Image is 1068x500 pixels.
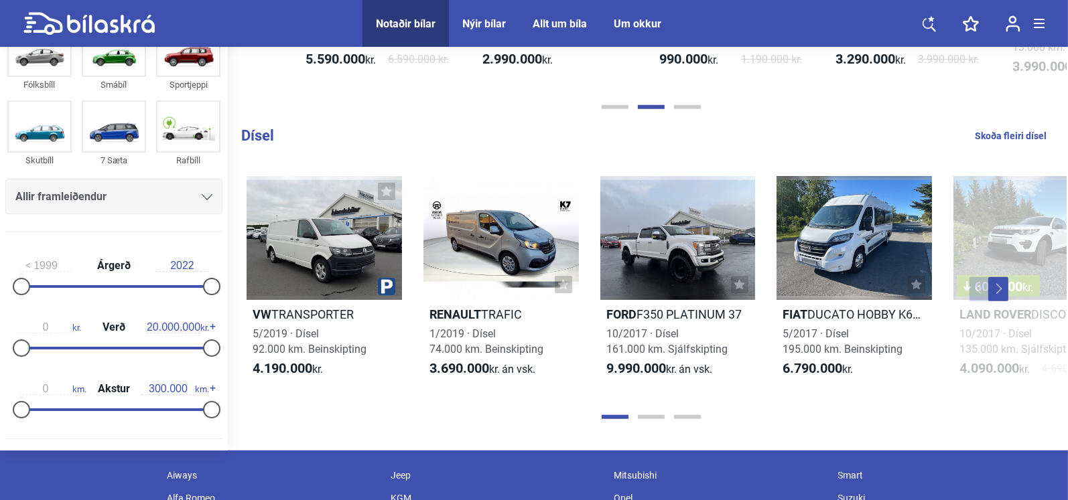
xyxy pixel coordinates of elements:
[600,168,756,396] a: FordF350 PLATINUM 3710/2017 · Dísel161.000 km. Sjálfskipting9.990.000kr.
[777,307,932,322] h2: DUCATO HOBBY K65 ES
[376,17,436,30] a: Notaðir bílar
[959,360,1019,376] b: 4.090.000
[674,415,701,419] button: Page 3
[429,327,543,355] span: 1/2019 · Dísel 74.000 km. Beinskipting
[94,260,134,271] span: Árgerð
[783,307,807,321] b: Fiat
[7,153,72,168] div: Skutbíll
[606,307,637,321] b: Ford
[600,307,756,322] h2: F350 PLATINUM 37
[783,360,842,376] b: 6.790.000
[777,168,932,396] a: FiatDUCATO HOBBY K65 ES5/2017 · Dísel195.000 km. Beinskipting6.790.000kr.
[19,383,86,395] span: km.
[659,51,708,67] b: 990.000
[156,153,220,168] div: Rafbíll
[306,52,376,68] span: kr.
[783,327,903,355] span: 5/2017 · Dísel 195.000 km. Beinskipting
[742,52,803,68] span: 1.190.000 kr.
[606,360,666,376] b: 9.990.000
[638,415,665,419] button: Page 2
[253,327,366,355] span: 5/2019 · Dísel 92.000 km. Beinskipting
[99,322,129,333] span: Verð
[659,52,718,68] span: kr.
[19,321,81,333] span: kr.
[959,361,1030,377] span: kr.
[423,168,579,396] a: RenaultTRAFIC1/2019 · Dísel74.000 km. Beinskipting3.690.000kr.
[1022,281,1033,294] span: kr.
[638,105,665,109] button: Page 2
[147,321,209,333] span: kr.
[836,51,896,67] b: 3.290.000
[606,361,712,377] span: kr.
[156,77,220,92] div: Sportjeppi
[462,17,506,30] a: Nýir bílar
[306,51,365,67] b: 5.590.000
[963,280,1033,293] span: 600.000
[7,77,72,92] div: Fólksbíll
[94,384,133,394] span: Akstur
[247,168,402,396] a: VWTRANSPORTER5/2019 · Dísel92.000 km. Beinskipting4.190.000kr.
[602,415,628,419] button: Page 1
[160,464,384,487] div: Aiways
[141,383,209,395] span: km.
[82,77,146,92] div: Smábíl
[247,307,402,322] h2: TRANSPORTER
[482,52,553,68] span: kr.
[533,17,587,30] a: Allt um bíla
[482,51,542,67] b: 2.990.000
[918,52,979,68] span: 3.990.000 kr.
[253,360,312,376] b: 4.190.000
[253,307,271,321] b: VW
[253,361,323,377] span: kr.
[783,361,853,377] span: kr.
[429,361,535,377] span: kr.
[82,153,146,168] div: 7 Sæta
[606,327,728,355] span: 10/2017 · Dísel 161.000 km. Sjálfskipting
[970,277,990,301] button: Previous
[423,307,579,322] h2: TRAFIC
[241,127,274,144] b: Dísel
[614,17,661,30] a: Um okkur
[429,360,489,376] b: 3.690.000
[602,105,628,109] button: Page 1
[384,464,608,487] div: Jeep
[831,464,1055,487] div: Smart
[836,52,907,68] span: kr.
[608,464,831,487] div: Mitsubishi
[975,127,1047,145] a: Skoða fleiri dísel
[959,307,1031,321] b: Land Rover
[674,105,701,109] button: Page 3
[988,277,1008,301] button: Next
[15,187,107,206] span: Allir framleiðendur
[388,52,449,68] span: 6.590.000 kr.
[1006,15,1020,32] img: user-login.svg
[429,307,481,321] b: Renault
